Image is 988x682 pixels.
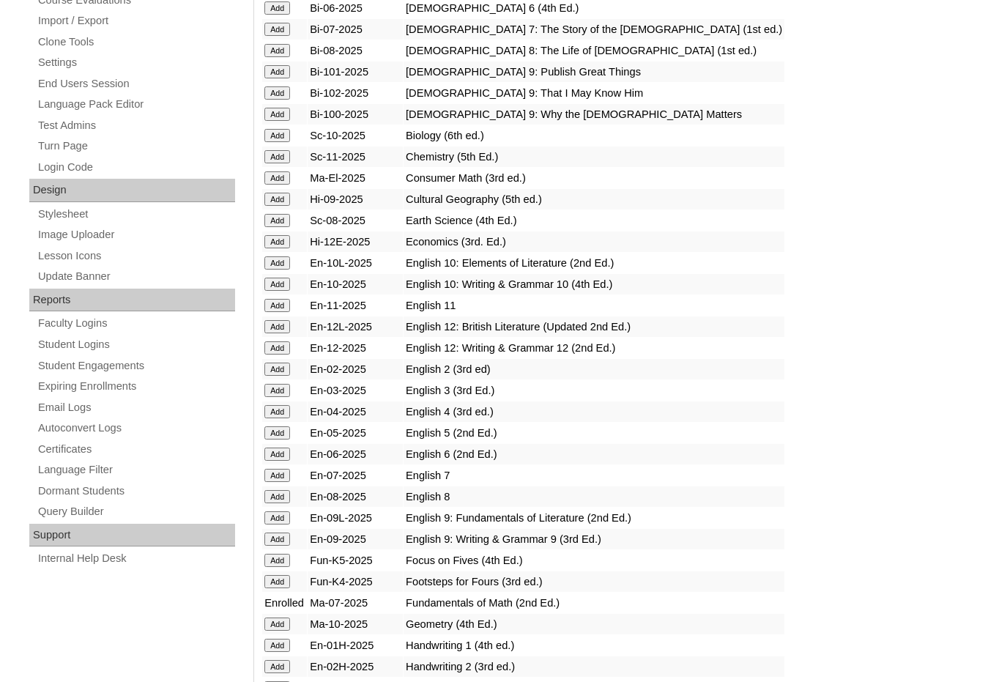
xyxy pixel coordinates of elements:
[404,62,784,82] td: [DEMOGRAPHIC_DATA] 9: Publish Great Things
[37,12,235,30] a: Import / Export
[404,40,784,61] td: [DEMOGRAPHIC_DATA] 8: The Life of [DEMOGRAPHIC_DATA] (1st ed.)
[37,503,235,521] a: Query Builder
[404,444,784,464] td: English 6 (2nd Ed.)
[264,150,290,163] input: Add
[264,341,290,355] input: Add
[264,129,290,142] input: Add
[404,614,784,634] td: Geometry (4th Ed.)
[404,19,784,40] td: [DEMOGRAPHIC_DATA] 7: The Story of the [DEMOGRAPHIC_DATA] (1st ed.)
[37,267,235,286] a: Update Banner
[308,253,403,273] td: En-10L-2025
[308,168,403,188] td: Ma-El-2025
[308,635,403,656] td: En-01H-2025
[264,171,290,185] input: Add
[262,593,307,613] td: Enrolled
[404,316,784,337] td: English 12: British Literature (Updated 2nd Ed.)
[404,147,784,167] td: Chemistry (5th Ed.)
[29,524,235,547] div: Support
[308,359,403,379] td: En-02-2025
[308,486,403,507] td: En-08-2025
[37,336,235,354] a: Student Logins
[37,377,235,396] a: Expiring Enrollments
[404,210,784,231] td: Earth Science (4th Ed.)
[308,550,403,571] td: Fun-K5-2025
[37,95,235,114] a: Language Pack Editor
[308,444,403,464] td: En-06-2025
[308,380,403,401] td: En-03-2025
[308,83,403,103] td: Bi-102-2025
[264,256,290,270] input: Add
[308,125,403,146] td: Sc-10-2025
[37,549,235,568] a: Internal Help Desk
[37,247,235,265] a: Lesson Icons
[404,486,784,507] td: English 8
[37,158,235,177] a: Login Code
[308,40,403,61] td: Bi-08-2025
[264,384,290,397] input: Add
[404,359,784,379] td: English 2 (3rd ed)
[37,482,235,500] a: Dormant Students
[264,660,290,673] input: Add
[404,125,784,146] td: Biology (6th ed.)
[264,193,290,206] input: Add
[37,461,235,479] a: Language Filter
[404,529,784,549] td: English 9: Writing & Grammar 9 (3rd Ed.)
[264,554,290,567] input: Add
[404,189,784,210] td: Cultural Geography (5th ed.)
[308,656,403,677] td: En-02H-2025
[308,529,403,549] td: En-09-2025
[308,593,403,613] td: Ma-07-2025
[264,618,290,631] input: Add
[264,214,290,227] input: Add
[264,86,290,100] input: Add
[404,571,784,592] td: Footsteps for Fours (3rd ed.)
[264,299,290,312] input: Add
[308,571,403,592] td: Fun-K4-2025
[264,469,290,482] input: Add
[37,440,235,459] a: Certificates
[264,1,290,15] input: Add
[404,423,784,443] td: English 5 (2nd Ed.)
[264,108,290,121] input: Add
[264,44,290,57] input: Add
[29,179,235,202] div: Design
[37,205,235,223] a: Stylesheet
[37,116,235,135] a: Test Admins
[264,235,290,248] input: Add
[308,189,403,210] td: Hi-09-2025
[37,137,235,155] a: Turn Page
[264,320,290,333] input: Add
[404,635,784,656] td: Handwriting 1 (4th ed.)
[308,231,403,252] td: Hi-12E-2025
[264,65,290,78] input: Add
[308,423,403,443] td: En-05-2025
[37,226,235,244] a: Image Uploader
[404,338,784,358] td: English 12: Writing & Grammar 12 (2nd Ed.)
[404,656,784,677] td: Handwriting 2 (3rd ed.)
[264,23,290,36] input: Add
[404,253,784,273] td: English 10: Elements of Literature (2nd Ed.)
[37,419,235,437] a: Autoconvert Logs
[264,405,290,418] input: Add
[29,289,235,312] div: Reports
[308,274,403,294] td: En-10-2025
[308,465,403,486] td: En-07-2025
[404,274,784,294] td: English 10: Writing & Grammar 10 (4th Ed.)
[308,19,403,40] td: Bi-07-2025
[264,490,290,503] input: Add
[264,448,290,461] input: Add
[308,508,403,528] td: En-09L-2025
[308,614,403,634] td: Ma-10-2025
[308,295,403,316] td: En-11-2025
[308,210,403,231] td: Sc-08-2025
[308,338,403,358] td: En-12-2025
[37,53,235,72] a: Settings
[37,75,235,93] a: End Users Session
[404,401,784,422] td: English 4 (3rd ed.)
[404,380,784,401] td: English 3 (3rd Ed.)
[37,314,235,333] a: Faculty Logins
[264,639,290,652] input: Add
[264,426,290,440] input: Add
[264,511,290,525] input: Add
[37,33,235,51] a: Clone Tools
